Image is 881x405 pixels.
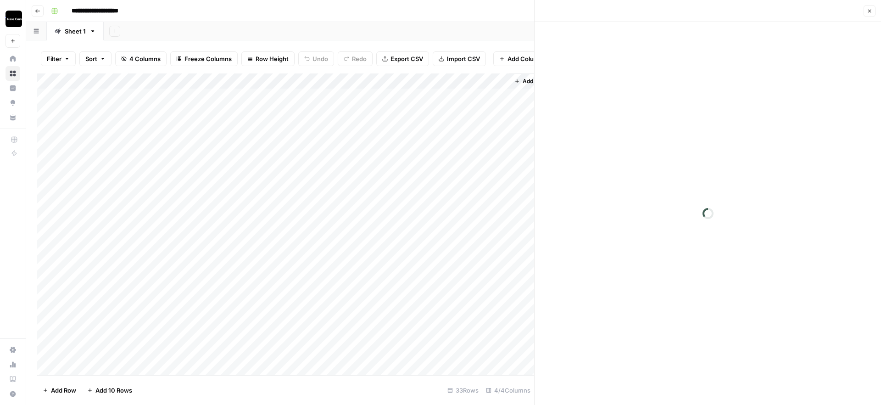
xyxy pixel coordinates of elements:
button: Redo [338,51,373,66]
button: Row Height [241,51,295,66]
span: Row Height [256,54,289,63]
a: Browse [6,66,20,81]
a: Sheet 1 [47,22,104,40]
div: Sheet 1 [65,27,86,36]
div: 33 Rows [444,383,482,398]
button: Help + Support [6,387,20,401]
span: Add 10 Rows [95,386,132,395]
a: Insights [6,81,20,96]
span: Import CSV [447,54,480,63]
a: Usage [6,357,20,372]
a: Home [6,51,20,66]
span: Filter [47,54,61,63]
button: Add Column [493,51,549,66]
span: Undo [312,54,328,63]
button: Add Column [511,75,558,87]
button: Sort [79,51,112,66]
span: Add Column [507,54,543,63]
button: Add 10 Rows [82,383,138,398]
button: 4 Columns [115,51,167,66]
button: Undo [298,51,334,66]
span: Redo [352,54,367,63]
a: Opportunities [6,96,20,110]
span: Freeze Columns [184,54,232,63]
span: Export CSV [390,54,423,63]
button: Freeze Columns [170,51,238,66]
a: Settings [6,343,20,357]
a: Learning Hub [6,372,20,387]
span: Add Column [523,77,555,85]
button: Add Row [37,383,82,398]
button: Workspace: Rare Candy [6,7,20,30]
button: Import CSV [433,51,486,66]
span: Sort [85,54,97,63]
button: Filter [41,51,76,66]
span: 4 Columns [129,54,161,63]
a: Your Data [6,110,20,125]
span: Add Row [51,386,76,395]
img: Rare Candy Logo [6,11,22,27]
div: 4/4 Columns [482,383,534,398]
button: Export CSV [376,51,429,66]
